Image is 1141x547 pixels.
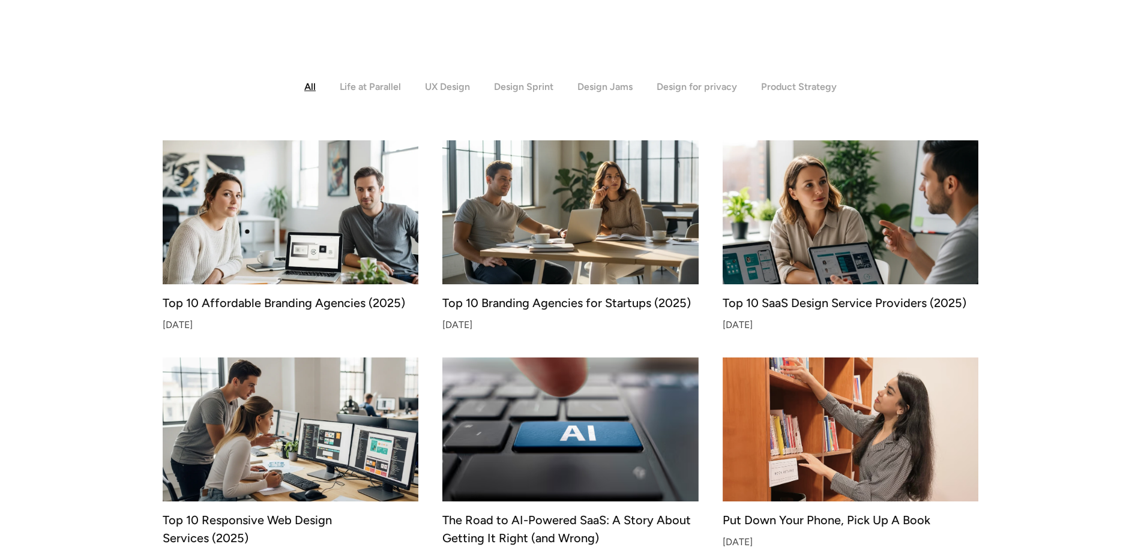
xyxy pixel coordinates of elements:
div: Design Jams [577,81,633,92]
div: [DATE] [163,321,419,329]
div: Design for privacy [657,81,737,92]
div: [DATE] [723,321,979,329]
a: Top 10 Branding Agencies for Startups (2025)[DATE] [442,140,699,329]
a: Top 10 Affordable Branding Agencies (2025)[DATE] [163,140,419,329]
div: Life at Parallel [340,81,401,92]
div: Design Sprint [494,81,553,92]
div: All [304,81,316,92]
div: Top 10 Affordable Branding Agencies (2025) [163,299,419,307]
a: Top 10 SaaS Design Service Providers (2025)[DATE] [723,140,979,329]
div: UX Design [425,81,470,92]
div: The Road to AI-Powered SaaS: A Story About Getting It Right (and Wrong) [442,516,699,542]
div: [DATE] [723,539,979,546]
div: Top 10 Branding Agencies for Startups (2025) [442,299,699,307]
div: [DATE] [442,321,699,329]
div: Put Down Your Phone, Pick Up A Book [723,516,979,524]
div: Top 10 Responsive Web Design Services (2025) [163,516,419,542]
div: Product Strategy [761,81,837,92]
div: Top 10 SaaS Design Service Providers (2025) [723,299,979,307]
